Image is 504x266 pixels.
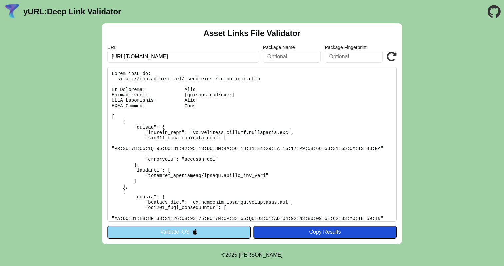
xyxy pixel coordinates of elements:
[239,252,283,258] a: Michael Ibragimchayev's Personal Site
[192,229,198,235] img: appleIcon.svg
[107,67,397,222] pre: Lorem ipsu do: sitam://con.adipisci.el/.sedd-eiusm/temporinci.utla Et Dolorema: Aliq Enimadm-veni...
[253,226,397,238] button: Copy Results
[225,252,237,258] span: 2025
[263,45,321,50] label: Package Name
[325,45,383,50] label: Package Fingerprint
[204,29,301,38] h2: Asset Links File Validator
[221,244,282,266] footer: ©
[23,7,121,16] a: yURL:Deep Link Validator
[263,51,321,63] input: Optional
[257,229,393,235] div: Copy Results
[325,51,383,63] input: Optional
[107,226,251,238] button: Validate iOS
[107,51,259,63] input: Required
[107,45,259,50] label: URL
[3,3,21,20] img: yURL Logo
